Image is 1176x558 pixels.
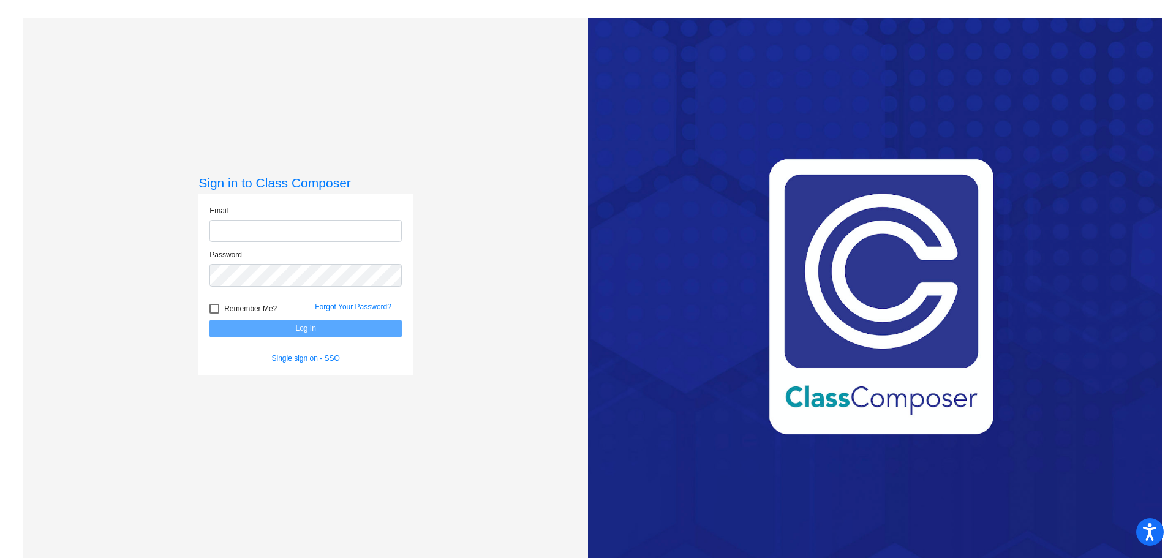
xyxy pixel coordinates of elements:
span: Remember Me? [224,301,277,316]
label: Password [209,249,242,260]
button: Log In [209,320,402,337]
a: Forgot Your Password? [315,303,391,311]
label: Email [209,205,228,216]
a: Single sign on - SSO [272,354,340,363]
h3: Sign in to Class Composer [198,175,413,190]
